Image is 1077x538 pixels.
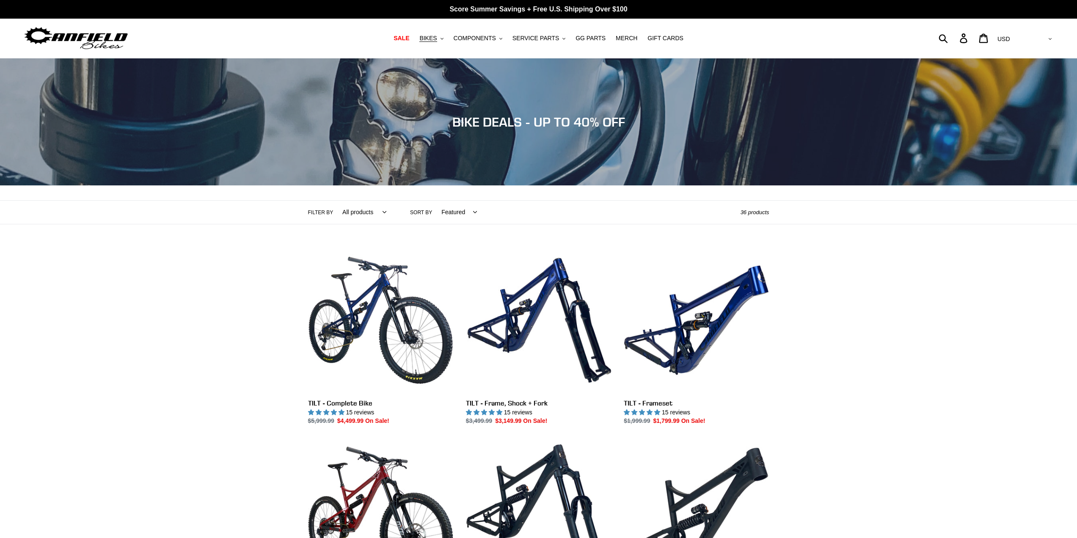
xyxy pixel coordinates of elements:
span: GG PARTS [576,35,606,42]
span: COMPONENTS [454,35,496,42]
button: SERVICE PARTS [508,33,570,44]
img: Canfield Bikes [23,25,129,52]
label: Sort by [410,209,432,216]
span: SERVICE PARTS [512,35,559,42]
span: BIKE DEALS - UP TO 40% OFF [452,114,625,130]
span: SALE [394,35,409,42]
button: COMPONENTS [449,33,507,44]
span: MERCH [616,35,637,42]
input: Search [943,29,965,47]
span: BIKES [419,35,437,42]
button: BIKES [415,33,447,44]
span: 36 products [741,209,769,215]
a: SALE [389,33,413,44]
label: Filter by [308,209,333,216]
span: GIFT CARDS [647,35,683,42]
a: MERCH [611,33,642,44]
a: GIFT CARDS [643,33,688,44]
a: GG PARTS [571,33,610,44]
